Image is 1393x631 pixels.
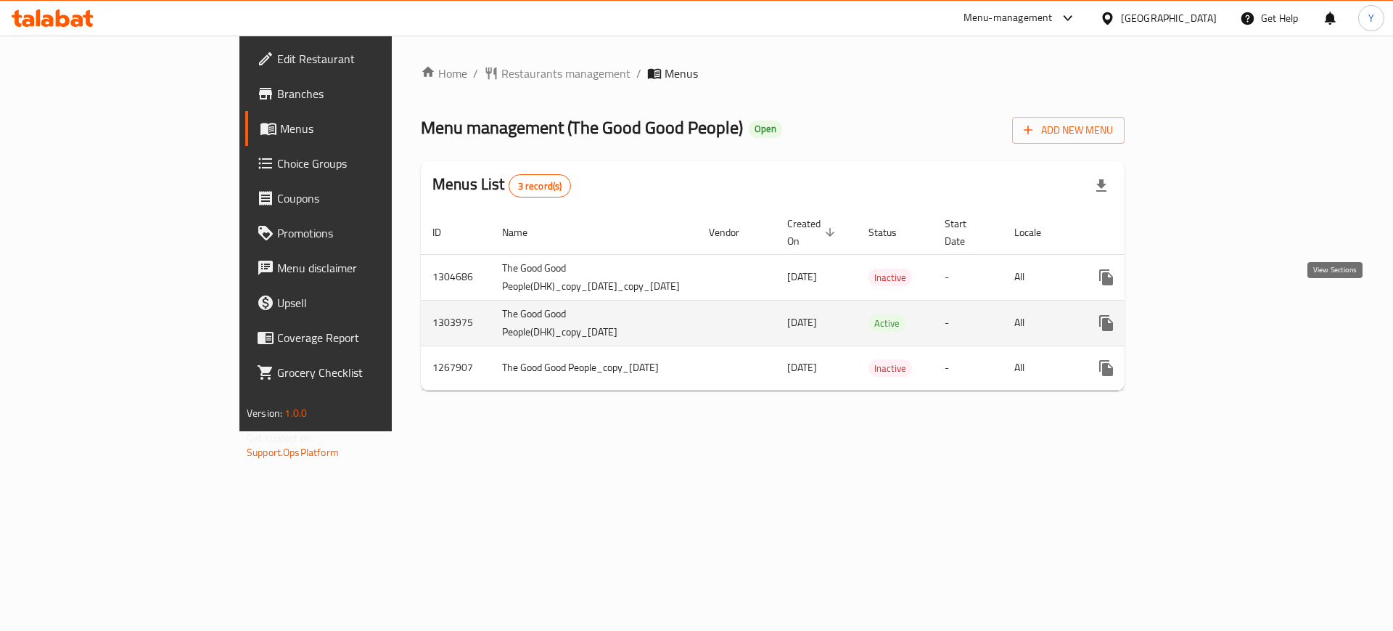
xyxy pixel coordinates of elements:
span: Y [1368,10,1374,26]
span: Restaurants management [501,65,630,82]
span: Open [749,123,782,135]
div: Inactive [868,359,912,377]
div: Open [749,121,782,138]
td: - [933,300,1003,346]
span: Start Date [945,215,985,250]
td: The Good Good People(DHK)_copy_[DATE] [490,300,697,346]
span: ID [432,224,460,241]
td: All [1003,300,1077,346]
button: Change Status [1124,260,1159,295]
span: Branches [277,85,461,102]
span: Promotions [277,224,461,242]
a: Menus [245,111,472,146]
a: Grocery Checklist [245,355,472,390]
span: Get support on: [247,428,313,447]
span: Menu management ( The Good Good People ) [421,111,743,144]
span: Vendor [709,224,758,241]
a: Support.OpsPlatform [247,443,339,462]
span: Name [502,224,546,241]
th: Actions [1077,211,1240,255]
button: Change Status [1124,351,1159,386]
a: Promotions [245,216,472,251]
span: 1.0.0 [284,404,307,423]
span: Edit Restaurant [277,50,461,68]
span: Choice Groups [277,155,461,172]
nav: breadcrumb [421,65,1125,82]
button: Change Status [1124,306,1159,341]
span: Created On [787,215,839,250]
a: Edit Restaurant [245,41,472,76]
div: Total records count [509,174,572,198]
div: Export file [1084,168,1119,203]
button: more [1089,260,1124,295]
li: / [636,65,641,82]
table: enhanced table [421,211,1240,391]
a: Coverage Report [245,320,472,355]
span: Menu disclaimer [277,259,461,277]
span: 3 record(s) [509,179,571,193]
span: [DATE] [787,313,817,332]
div: Menu-management [963,9,1053,27]
span: Add New Menu [1024,121,1113,139]
div: Active [868,314,905,332]
span: Menus [280,120,461,137]
td: - [933,254,1003,300]
span: Coupons [277,190,461,207]
a: Branches [245,76,472,111]
td: All [1003,346,1077,390]
td: - [933,346,1003,390]
a: Upsell [245,285,472,320]
td: The Good Good People_copy_[DATE] [490,346,697,390]
a: Restaurants management [484,65,630,82]
span: Locale [1014,224,1060,241]
span: Status [868,224,916,241]
td: All [1003,254,1077,300]
a: Coupons [245,181,472,216]
span: Menus [665,65,698,82]
a: Menu disclaimer [245,251,472,285]
a: Choice Groups [245,146,472,181]
span: Grocery Checklist [277,364,461,381]
td: The Good Good People(DHK)_copy_[DATE]_copy_[DATE] [490,254,697,300]
button: more [1089,306,1124,341]
span: [DATE] [787,358,817,377]
span: Inactive [868,269,912,286]
h2: Menus List [432,174,571,198]
div: [GEOGRAPHIC_DATA] [1121,10,1217,26]
li: / [473,65,478,82]
button: Add New Menu [1012,117,1125,144]
span: Coverage Report [277,329,461,346]
span: Upsell [277,294,461,312]
span: [DATE] [787,267,817,286]
span: Version: [247,404,282,423]
span: Active [868,315,905,332]
button: more [1089,351,1124,386]
span: Inactive [868,360,912,377]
